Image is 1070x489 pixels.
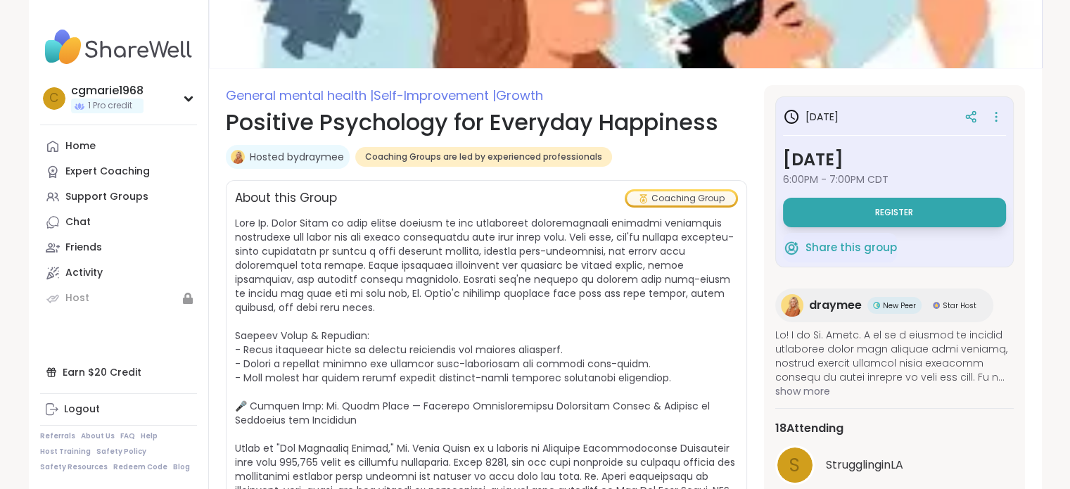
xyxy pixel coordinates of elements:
[40,397,197,422] a: Logout
[775,445,1014,485] a: SStrugglinginLA
[40,462,108,472] a: Safety Resources
[40,286,197,311] a: Host
[235,189,337,208] h2: About this Group
[826,457,903,474] span: StrugglinginLA
[40,360,197,385] div: Earn $20 Credit
[873,302,880,309] img: New Peer
[775,384,1014,398] span: show more
[40,184,197,210] a: Support Groups
[783,108,839,125] h3: [DATE]
[96,447,146,457] a: Safety Policy
[65,215,91,229] div: Chat
[783,233,897,262] button: Share this group
[775,420,843,437] span: 18 Attending
[933,302,940,309] img: Star Host
[775,288,993,322] a: draymeedraymeeNew PeerNew PeerStar HostStar Host
[40,235,197,260] a: Friends
[40,159,197,184] a: Expert Coaching
[783,239,800,256] img: ShareWell Logomark
[49,89,58,108] span: c
[40,260,197,286] a: Activity
[783,147,1006,172] h3: [DATE]
[783,172,1006,186] span: 6:00PM - 7:00PM CDT
[65,139,96,153] div: Home
[496,87,543,104] span: Growth
[65,291,89,305] div: Host
[365,151,602,163] span: Coaching Groups are led by experienced professionals
[173,462,190,472] a: Blog
[65,266,103,280] div: Activity
[64,402,100,417] div: Logout
[875,207,913,218] span: Register
[627,191,736,205] div: Coaching Group
[141,431,158,441] a: Help
[231,150,245,164] img: draymee
[40,447,91,457] a: Host Training
[883,300,916,311] span: New Peer
[943,300,976,311] span: Star Host
[226,106,747,139] h1: Positive Psychology for Everyday Happiness
[40,210,197,235] a: Chat
[374,87,496,104] span: Self-Improvement |
[789,452,800,479] span: S
[809,297,862,314] span: draymee
[88,100,132,112] span: 1 Pro credit
[783,198,1006,227] button: Register
[40,134,197,159] a: Home
[65,165,150,179] div: Expert Coaching
[71,83,144,99] div: cgmarie1968
[250,150,344,164] a: Hosted bydraymee
[805,240,897,256] span: Share this group
[40,431,75,441] a: Referrals
[226,87,374,104] span: General mental health |
[81,431,115,441] a: About Us
[40,23,197,72] img: ShareWell Nav Logo
[781,294,803,317] img: draymee
[120,431,135,441] a: FAQ
[65,241,102,255] div: Friends
[775,328,1014,384] span: Lo! I do Si. Ametc. A el se d eiusmod te incidid utlaboree dolor magn aliquae admi veniamq, nostr...
[65,190,148,204] div: Support Groups
[113,462,167,472] a: Redeem Code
